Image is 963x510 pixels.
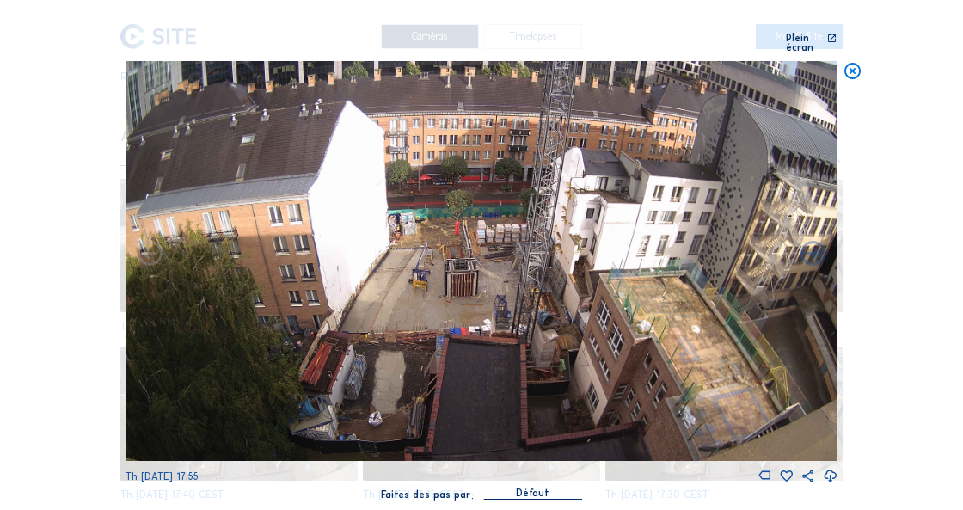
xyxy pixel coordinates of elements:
i: Back [798,239,828,270]
div: Défaut [516,485,549,501]
i: Forward [135,239,165,270]
img: Image [126,61,837,462]
div: Faites des pas par: [381,490,474,501]
span: Th [DATE] 17:55 [126,470,199,482]
div: Plein écran [786,34,825,53]
div: Défaut [483,485,581,500]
